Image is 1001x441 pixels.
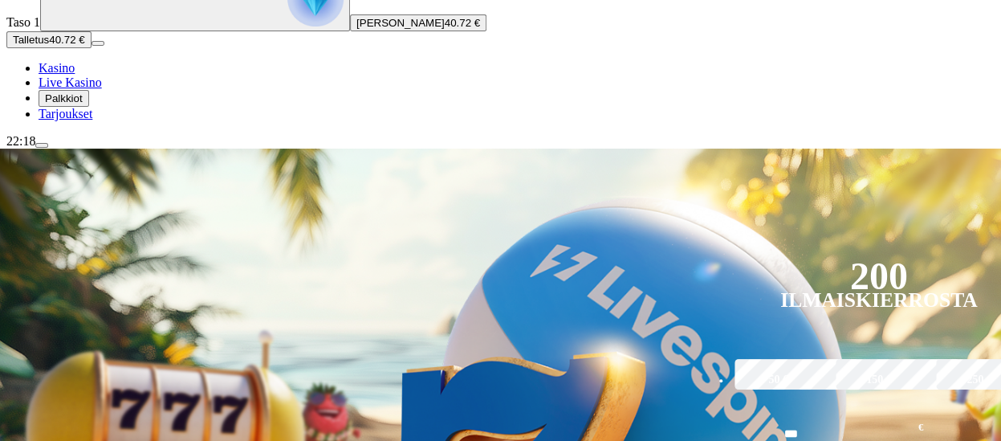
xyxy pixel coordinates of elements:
a: diamond iconKasino [39,61,75,75]
span: Tarjoukset [39,107,92,120]
span: Taso 1 [6,15,40,29]
a: poker-chip iconLive Kasino [39,76,102,89]
span: Talletus [13,34,49,46]
span: Live Kasino [39,76,102,89]
button: menu [35,143,48,148]
div: Ilmaiskierrosta [780,291,978,310]
span: 40.72 € [445,17,480,29]
button: menu [92,41,104,46]
span: Kasino [39,61,75,75]
label: 50 € [730,357,825,403]
span: 40.72 € [49,34,84,46]
span: € [918,420,923,435]
button: reward iconPalkkiot [39,90,89,107]
span: [PERSON_NAME] [356,17,445,29]
button: [PERSON_NAME]40.72 € [350,14,486,31]
label: 150 € [832,357,926,403]
div: 200 [850,267,908,286]
button: Talletusplus icon40.72 € [6,31,92,48]
span: Palkkiot [45,92,83,104]
span: 22:18 [6,134,35,148]
a: gift-inverted iconTarjoukset [39,107,92,120]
